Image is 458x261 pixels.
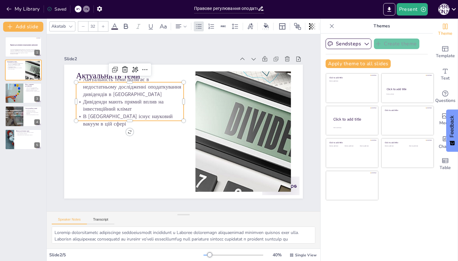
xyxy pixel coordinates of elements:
div: Click to add title [385,109,429,111]
div: 4 [5,106,42,126]
p: Аналіз податкової практики [16,133,40,134]
div: Click to add body [333,127,373,129]
div: Click to add title [385,141,429,144]
div: Click to add text [360,145,374,147]
div: 2 [34,73,40,79]
p: Аналіз системи оподаткування дивідендів в [GEOGRAPHIC_DATA] [25,87,40,89]
span: Table [440,164,451,171]
div: Get real-time input from your audience [433,86,458,108]
div: М [PERSON_NAME] [438,4,450,15]
div: Slide 2 / 5 [49,252,203,258]
input: Insert title [194,4,258,13]
div: Add ready made slides [433,41,458,63]
p: Виявлення проблем у чинній системі [25,90,40,92]
p: Themes [337,19,427,34]
div: Akatab [50,22,67,30]
div: 5 [34,142,40,148]
div: Click to add title [329,76,374,79]
span: Position [294,23,301,30]
button: Export to PowerPoint [383,3,395,16]
div: Click to add title [387,87,428,91]
button: Feedback - Show survey [446,109,458,152]
div: Click to add text [409,145,429,147]
button: Apply theme to all slides [326,59,391,68]
p: Актуальність теми полягає в недостатньому дослідженні оподаткування дивідендів в [GEOGRAPHIC_DATA] [7,62,23,65]
p: Мета і завдання дослідження [25,84,40,87]
button: Transcript [87,217,115,224]
div: 1 [34,50,40,55]
p: Систематизація положень Податкового кодексу [16,132,40,133]
p: Вивчення зарубіжного досвіду [25,89,40,91]
p: Актуальність теми [7,61,23,62]
div: 2 [5,60,42,80]
strong: Правове регулювання оподаткування дивідендів [10,44,38,46]
p: Дивіденди мають прямий вплив на інвестиційний клімат [7,65,23,67]
div: Add charts and graphs [433,130,458,153]
div: 40 % [270,252,284,258]
div: 1 [5,37,42,57]
div: Text effects [246,21,255,31]
div: Background color [261,23,271,30]
p: Презентація присвячена аналізу правового регулювання оподаткування дивідендів в [GEOGRAPHIC_DATA]... [10,49,38,53]
span: Text [441,75,450,82]
span: Feedback [449,116,455,137]
span: Media [439,120,451,126]
div: Change the overall theme [433,19,458,41]
div: Add a table [433,153,458,175]
div: 3 [34,96,40,102]
button: Create theme [374,39,419,49]
p: Порівняльний аналіз міжнародних моделей [16,134,40,135]
p: Generated with [URL] [10,53,38,55]
div: Click to add title [329,141,374,144]
p: В [GEOGRAPHIC_DATA] існує науковий вакуум в цій сфері [7,67,23,69]
div: Click to add text [329,145,343,147]
p: В [GEOGRAPHIC_DATA] існує науковий вакуум в цій сфері [179,16,205,124]
div: Layout [277,21,287,31]
div: Click to add title [333,117,373,122]
p: Стан розробки у науці [25,108,40,109]
button: My Library [5,4,42,14]
div: Saved [47,6,66,12]
div: Slide 2 [239,11,262,181]
textarea: Loremip dolorsitametc adipiscinge seddoeiusmodt incididunt u Laboree doloremagn aliquaenimad mini... [52,227,315,244]
div: Click to add text [345,145,359,147]
span: Theme [438,30,452,37]
div: Click to add text [385,145,404,147]
div: Click to add text [386,94,428,95]
button: Speaker Notes [52,217,87,224]
div: 4 [34,119,40,125]
p: Актуальність теми полягає в недостатньому дослідженні оподаткування дивідендів в [GEOGRAPHIC_DATA] [208,19,242,128]
div: Add images, graphics, shapes or video [433,108,458,130]
p: Дивіденди мають прямий вплив на інвестиційний клімат [193,17,219,126]
span: Questions [435,97,456,104]
button: Present [397,3,428,16]
p: Шляхи розв’язання задач [16,130,40,132]
div: 5 [5,129,42,150]
div: Add text boxes [433,63,458,86]
button: Add slide [3,22,43,32]
span: Charts [439,143,452,150]
div: 3 [5,83,42,103]
p: Зарубіжний аналіз оподаткування дивідендів [25,112,40,114]
p: Гармонізація національних систем [25,114,40,116]
p: Вітчизняні дослідження оподаткування дивідендів [25,110,40,112]
button: М [PERSON_NAME] [438,3,450,16]
button: Sendsteps [326,39,371,49]
span: Single View [295,253,317,258]
span: Template [436,53,455,59]
div: Click to add text [329,80,374,82]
